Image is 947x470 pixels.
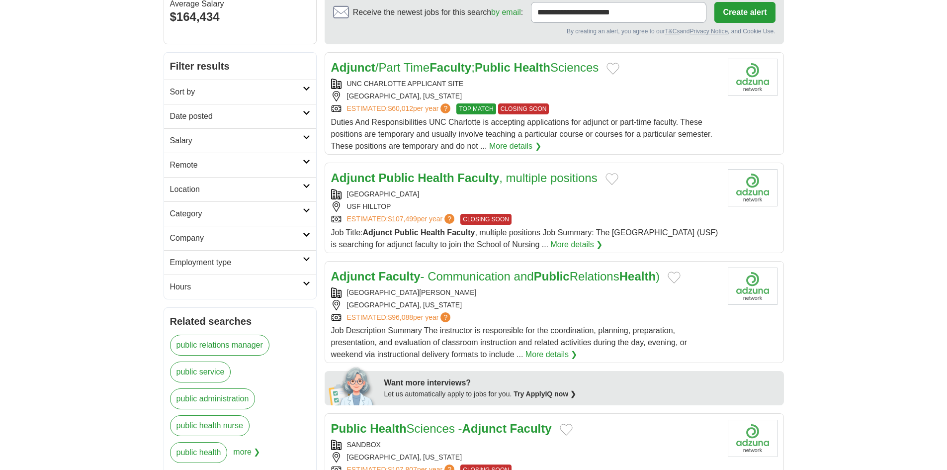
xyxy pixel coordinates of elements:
span: $107,499 [388,215,417,223]
span: Receive the newest jobs for this search : [353,6,523,18]
div: Want more interviews? [384,377,778,389]
div: [GEOGRAPHIC_DATA], [US_STATE] [331,300,720,310]
img: Company logo [728,268,777,305]
div: [GEOGRAPHIC_DATA], [US_STATE] [331,91,720,101]
strong: Adjunct [331,61,375,74]
h2: Filter results [164,53,316,80]
a: [GEOGRAPHIC_DATA] [347,190,420,198]
a: Salary [164,128,316,153]
span: Job Description Summary The instructor is responsible for the coordination, planning, preparation... [331,326,688,359]
h2: Category [170,208,303,220]
strong: Faculty [430,61,471,74]
div: $164,434 [170,8,310,26]
a: public administration [170,388,256,409]
span: ? [444,214,454,224]
div: By creating an alert, you agree to our and , and Cookie Use. [333,27,775,36]
span: more ❯ [233,442,260,469]
span: ? [440,312,450,322]
a: public service [170,362,231,382]
a: Adjunct Faculty- Communication andPublicRelationsHealth) [331,270,660,283]
a: More details ❯ [525,349,578,361]
strong: Public [395,228,419,237]
strong: Adjunct [363,228,393,237]
strong: Public [475,61,511,74]
div: UNC CHARLOTTE APPLICANT SITE [331,79,720,89]
a: Adjunct Public Health Faculty, multiple positions [331,171,598,185]
a: T&Cs [665,28,680,35]
h2: Hours [170,281,303,293]
a: Hours [164,275,316,299]
div: SANDBOX [331,440,720,450]
strong: Health [418,171,454,185]
strong: Faculty [447,228,475,237]
span: CLOSING SOON [498,103,549,114]
a: Company [164,226,316,250]
a: public health nurse [170,415,250,436]
span: CLOSING SOON [460,214,512,225]
img: Company logo [728,59,777,96]
a: Location [164,177,316,201]
button: Add to favorite jobs [605,173,618,185]
h2: Related searches [170,314,310,329]
img: University of California, San Francisco logo [728,169,777,206]
a: by email [491,8,521,16]
h2: Location [170,184,303,195]
button: Add to favorite jobs [560,424,573,436]
a: Public HealthSciences -Adjunct Faculty [331,422,552,435]
strong: Public [331,422,367,435]
h2: Remote [170,159,303,171]
a: ESTIMATED:$107,499per year? [347,214,457,225]
strong: Faculty [379,270,421,283]
a: Remote [164,153,316,177]
span: $60,012 [388,104,413,112]
strong: Health [421,228,445,237]
a: Sort by [164,80,316,104]
a: public health [170,442,228,463]
div: [GEOGRAPHIC_DATA], [US_STATE] [331,452,720,463]
strong: Public [534,270,570,283]
strong: Adjunct [462,422,507,435]
div: [GEOGRAPHIC_DATA][PERSON_NAME] [331,287,720,298]
a: Privacy Notice [689,28,728,35]
div: Let us automatically apply to jobs for you. [384,389,778,399]
strong: Faculty [510,422,552,435]
strong: Health [514,61,550,74]
img: Company logo [728,420,777,457]
h2: Salary [170,135,303,147]
a: ESTIMATED:$60,012per year? [347,103,453,114]
a: More details ❯ [551,239,603,251]
span: TOP MATCH [456,103,496,114]
a: Category [164,201,316,226]
a: Try ApplyIQ now ❯ [514,390,576,398]
strong: Adjunct [331,270,375,283]
img: apply-iq-scientist.png [329,366,377,405]
button: Add to favorite jobs [668,272,681,283]
h2: Date posted [170,110,303,122]
a: Date posted [164,104,316,128]
h2: Company [170,232,303,244]
button: Add to favorite jobs [606,63,619,75]
div: USF HILLTOP [331,201,720,212]
a: Adjunct/Part TimeFaculty;Public HealthSciences [331,61,599,74]
strong: Public [379,171,415,185]
h2: Sort by [170,86,303,98]
button: Create alert [714,2,775,23]
a: More details ❯ [489,140,541,152]
strong: Faculty [457,171,499,185]
a: public relations manager [170,335,269,356]
a: Employment type [164,250,316,275]
strong: Health [370,422,406,435]
span: $96,088 [388,313,413,321]
a: ESTIMATED:$96,088per year? [347,312,453,323]
strong: Health [619,270,656,283]
span: ? [440,103,450,113]
strong: Adjunct [331,171,375,185]
span: Duties And Responsibilities UNC Charlotte is accepting applications for adjunct or part-time facu... [331,118,712,150]
span: Job Title: , multiple positions Job Summary: The [GEOGRAPHIC_DATA] (USF) is searching for adjunct... [331,228,718,249]
h2: Employment type [170,257,303,269]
